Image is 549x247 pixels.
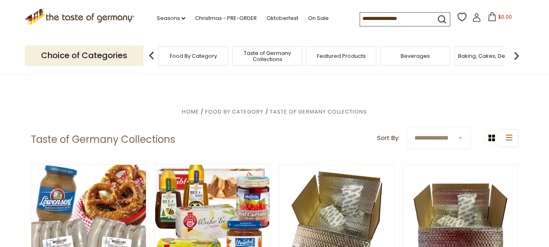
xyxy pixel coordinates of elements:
a: Taste of Germany Collections [235,50,300,62]
a: Baking, Cakes, Desserts [458,53,521,59]
a: Seasons [157,14,185,23]
span: $0.00 [498,13,512,20]
a: Food By Category [170,53,217,59]
a: Beverages [401,53,430,59]
img: next arrow [508,48,525,64]
a: On Sale [308,14,329,23]
p: Choice of Categories [25,46,143,66]
a: Food By Category [205,108,263,116]
h1: Taste of Germany Collections [31,133,175,146]
a: Home [182,108,199,116]
a: Taste of Germany Collections [270,108,367,116]
a: Featured Products [317,53,366,59]
button: $0.00 [483,12,517,24]
a: Christmas - PRE-ORDER [195,14,257,23]
img: previous arrow [143,48,160,64]
a: Oktoberfest [267,14,298,23]
label: Sort By: [377,133,399,143]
